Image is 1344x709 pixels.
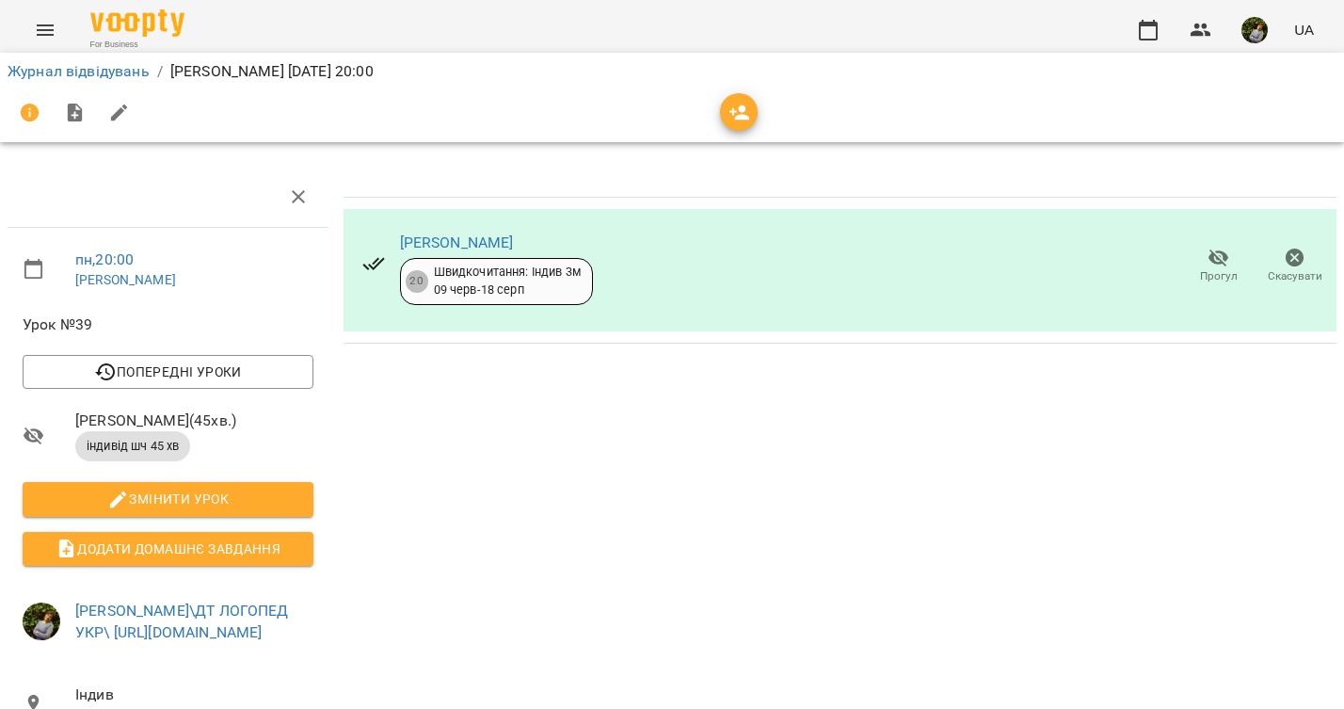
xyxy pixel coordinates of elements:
button: Попередні уроки [23,355,313,389]
span: Додати домашнє завдання [38,538,298,560]
p: [PERSON_NAME] [DATE] 20:00 [170,60,374,83]
span: індивід шч 45 хв [75,438,190,455]
span: Скасувати [1268,268,1322,284]
button: Змінити урок [23,482,313,516]
span: Змінити урок [38,488,298,510]
a: [PERSON_NAME] [400,234,514,251]
nav: breadcrumb [8,60,1336,83]
div: 20 [406,270,428,293]
a: [PERSON_NAME]\ДТ ЛОГОПЕД УКР\ [URL][DOMAIN_NAME] [75,602,289,642]
span: Індив [75,684,313,706]
span: Прогул [1200,268,1238,284]
img: b75e9dd987c236d6cf194ef640b45b7d.jpg [23,603,60,640]
button: Menu [23,8,68,53]
button: Прогул [1180,240,1256,293]
span: Попередні уроки [38,361,298,383]
a: [PERSON_NAME] [75,272,176,287]
div: Швидкочитання: Індив 3м 09 черв - 18 серп [434,264,581,298]
a: Журнал відвідувань [8,62,150,80]
span: For Business [90,39,184,51]
li: / [157,60,163,83]
a: пн , 20:00 [75,250,134,268]
span: Урок №39 [23,314,313,336]
img: Voopty Logo [90,9,184,37]
img: b75e9dd987c236d6cf194ef640b45b7d.jpg [1241,17,1268,43]
span: UA [1294,20,1314,40]
button: UA [1287,12,1321,47]
button: Додати домашнє завдання [23,532,313,566]
span: [PERSON_NAME] ( 45 хв. ) [75,410,313,432]
button: Скасувати [1256,240,1333,293]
